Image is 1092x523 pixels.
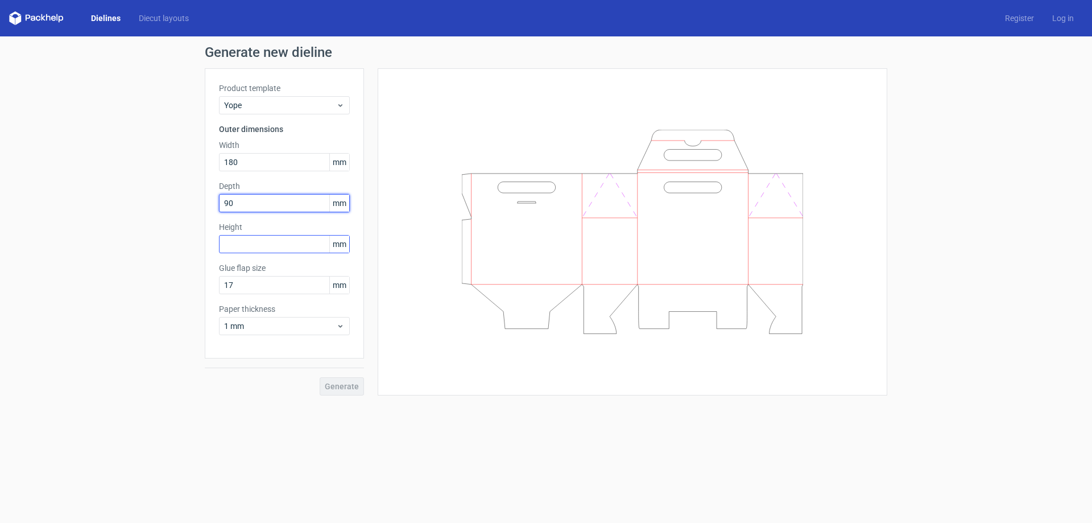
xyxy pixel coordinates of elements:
[219,303,350,315] label: Paper thickness
[329,154,349,171] span: mm
[996,13,1043,24] a: Register
[219,123,350,135] h3: Outer dimensions
[219,262,350,274] label: Glue flap size
[224,320,336,332] span: 1 mm
[219,139,350,151] label: Width
[219,180,350,192] label: Depth
[82,13,130,24] a: Dielines
[329,277,349,294] span: mm
[205,46,887,59] h1: Generate new dieline
[329,195,349,212] span: mm
[1043,13,1083,24] a: Log in
[219,83,350,94] label: Product template
[130,13,198,24] a: Diecut layouts
[219,221,350,233] label: Height
[329,236,349,253] span: mm
[224,100,336,111] span: Yope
